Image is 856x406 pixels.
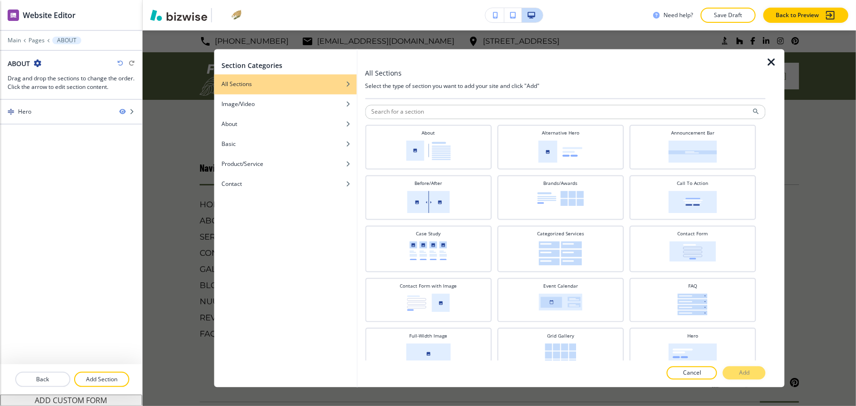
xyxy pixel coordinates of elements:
h3: Drag and drop the sections to change the order. Click the arrow to edit section content. [8,74,135,91]
h4: Hero [687,333,698,340]
img: PROFESSIONAL_FULL_WIDTH_IMAGE [406,344,451,364]
button: Back [15,372,70,387]
h4: Contact Form [677,231,708,238]
button: About [214,115,356,135]
h4: Contact [221,180,242,189]
p: Back to Preview [776,11,819,19]
div: Hero [18,107,31,116]
img: PROFESSIONAL_HERO [668,344,717,366]
h4: Basic [221,140,236,149]
img: PROFESSIONAL_HERO_ALT [539,141,583,163]
div: HeroPROFESSIONAL_HERO [629,328,756,374]
h4: Before/After [414,180,442,187]
h4: Call To Action [677,180,708,187]
div: Categorized ServicesPROFESSIONAL_SERVICES [497,226,624,272]
img: PROFESSIONAL_GRID_GALLERY [545,344,576,367]
div: Announcement BarPROFESSIONAL_ANNOUNCEMENT_BAR [629,125,756,170]
img: PROFESSIONAL_BRANDS [537,191,584,206]
p: Save Draft [713,11,743,19]
button: Product/Service [214,155,356,174]
h4: Announcement Bar [671,130,714,137]
img: PROFESSIONAL_CONTACT_FORM [407,294,450,312]
button: Cancel [667,367,717,380]
img: PROFESSIONAL_CTA [668,191,717,213]
img: editor icon [8,10,19,21]
div: FAQPROFESSIONAL_FAQ [629,278,756,322]
img: PROFESSIONAL_CUSTOM_FORM [669,242,716,262]
h4: Select the type of section you want to add your site and click "Add" [365,82,766,91]
img: PROFESSIONAL_CALENDAR [539,294,582,311]
div: Contact Form with ImagePROFESSIONAL_CONTACT_FORM [365,278,491,322]
h4: Contact Form with Image [400,283,457,290]
p: Cancel [683,369,701,377]
h3: Need help? [664,11,693,19]
div: Full-Width ImagePROFESSIONAL_FULL_WIDTH_IMAGE [365,328,491,374]
h2: Section Categories [221,61,282,71]
img: PROFESSIONAL_CASE_STUDY [410,242,447,261]
h4: Image/Video [221,100,255,109]
img: PROFESSIONAL_FAQ [678,294,708,316]
h3: All Sections [365,68,402,78]
h4: FAQ [688,283,697,290]
img: PROFESSIONAL_BEFORE_AFTER [407,191,450,213]
div: Event CalendarPROFESSIONAL_CALENDAR [497,278,624,322]
h2: ABOUT [8,58,30,68]
h4: Full-Width Image [409,333,447,340]
button: All Sections [214,75,356,95]
img: Drag [8,108,14,115]
h4: About [422,130,435,137]
button: Save Draft [701,8,756,23]
div: AboutPROFESSIONAL_ABOUT [365,125,491,170]
button: Pages [29,37,45,44]
img: PROFESSIONAL_SERVICES [539,242,582,266]
h4: Event Calendar [543,283,578,290]
h4: Grid Gallery [547,333,574,340]
p: ABOUT [57,37,77,44]
h4: Case Study [416,231,441,238]
button: Contact [214,174,356,194]
div: Brands/AwardsPROFESSIONAL_BRANDS [497,175,624,220]
h4: All Sections [221,80,252,89]
div: Grid GalleryPROFESSIONAL_GRID_GALLERY [497,328,624,374]
div: Before/AfterPROFESSIONAL_BEFORE_AFTER [365,175,491,220]
img: PROFESSIONAL_ANNOUNCEMENT_BAR [668,141,717,163]
button: Back to Preview [763,8,848,23]
div: Alternative HeroPROFESSIONAL_HERO_ALT [497,125,624,170]
button: Basic [214,135,356,155]
img: Your Logo [216,10,241,21]
button: Image/Video [214,95,356,115]
h4: Categorized Services [537,231,584,238]
img: Bizwise Logo [150,10,207,21]
h4: Product/Service [221,160,263,169]
h4: Alternative Hero [542,130,579,137]
div: Contact FormPROFESSIONAL_CUSTOM_FORM [629,226,756,272]
div: Call To ActionPROFESSIONAL_CTA [629,175,756,220]
input: Search for a section [365,105,766,119]
p: Back [16,375,69,384]
button: Main [8,37,21,44]
h4: Brands/Awards [543,180,577,187]
h4: About [221,120,237,129]
div: Case StudyPROFESSIONAL_CASE_STUDY [365,226,491,272]
p: Add Section [75,375,128,384]
h2: Website Editor [23,10,76,21]
button: Add Section [74,372,129,387]
button: ABOUT [52,37,81,44]
img: PROFESSIONAL_ABOUT [406,141,451,161]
